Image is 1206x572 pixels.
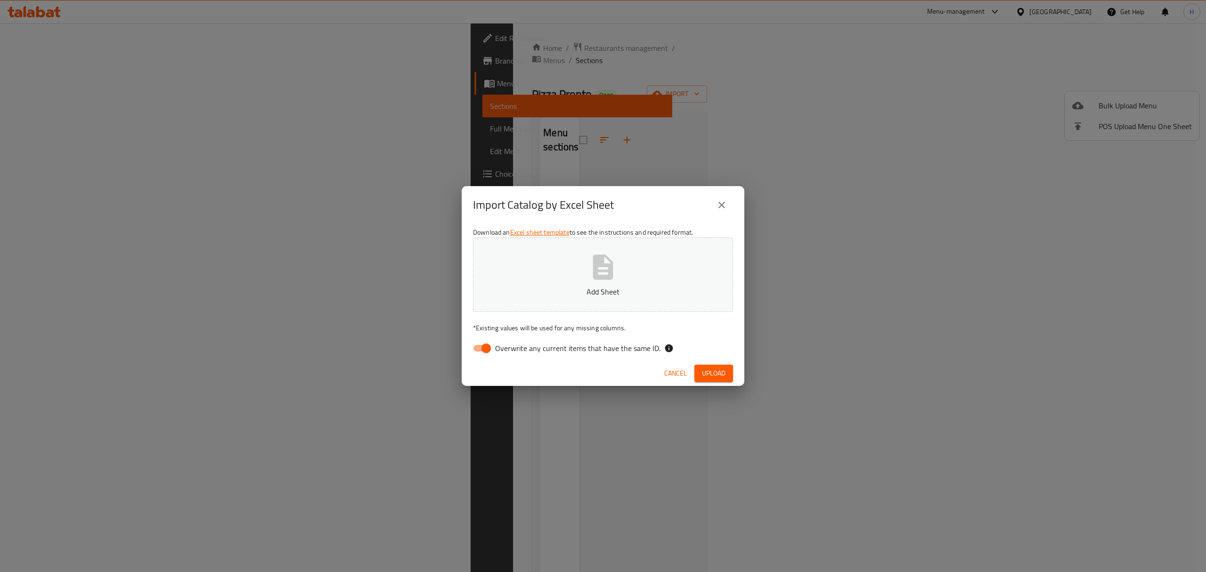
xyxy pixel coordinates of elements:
[473,237,733,312] button: Add Sheet
[510,226,570,238] a: Excel sheet template
[462,224,744,360] div: Download an to see the instructions and required format.
[488,286,718,297] p: Add Sheet
[710,194,733,216] button: close
[694,365,733,382] button: Upload
[495,343,660,354] span: Overwrite any current items that have the same ID.
[702,368,725,379] span: Upload
[473,323,733,333] p: Existing values will be used for any missing columns.
[664,368,687,379] span: Cancel
[664,343,674,353] svg: If the overwrite option isn't selected, then the items that match an existing ID will be ignored ...
[473,197,614,212] h2: Import Catalog by Excel Sheet
[660,365,691,382] button: Cancel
